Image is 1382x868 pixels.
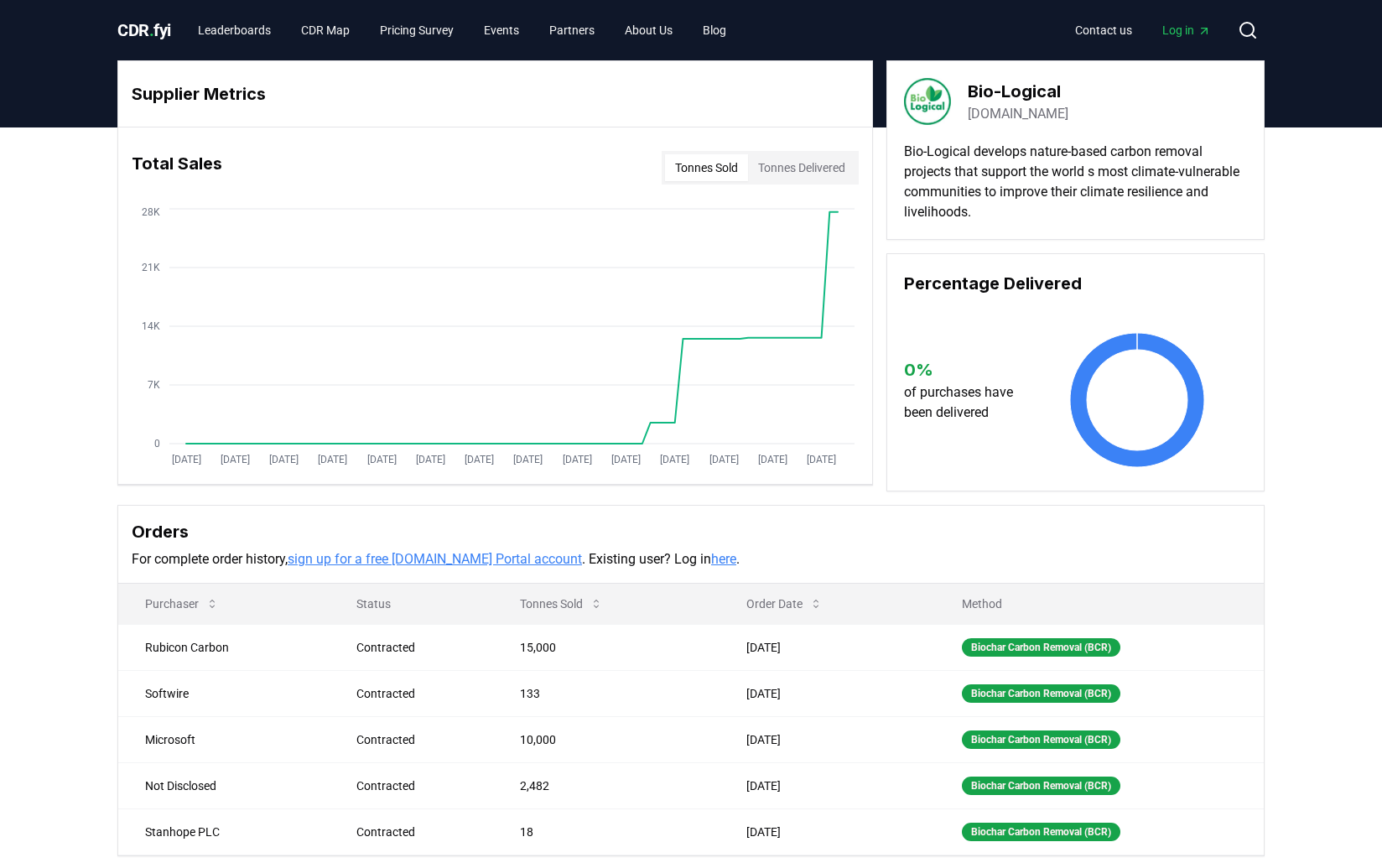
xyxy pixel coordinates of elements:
[968,79,1068,104] h3: Bio-Logical
[132,151,222,185] h3: Total Sales
[962,730,1120,749] div: Biochar Carbon Removal (BCR)
[269,454,299,465] tspan: [DATE]
[416,454,445,465] tspan: [DATE]
[536,15,608,45] a: Partners
[720,670,935,716] td: [DATE]
[149,20,154,40] span: .
[904,78,951,125] img: Bio-Logical-logo
[142,206,160,218] tspan: 28K
[142,320,160,332] tspan: 14K
[154,438,160,450] tspan: 0
[1062,15,1146,45] a: Contact us
[720,624,935,670] td: [DATE]
[288,15,363,45] a: CDR Map
[366,15,467,45] a: Pricing Survey
[493,716,720,762] td: 10,000
[507,587,616,621] button: Tonnes Sold
[318,454,347,465] tspan: [DATE]
[132,81,859,107] h3: Supplier Metrics
[962,638,1120,657] div: Biochar Carbon Removal (BCR)
[513,454,543,465] tspan: [DATE]
[117,18,171,42] a: CDR.fyi
[758,454,787,465] tspan: [DATE]
[720,716,935,762] td: [DATE]
[118,670,330,716] td: Softwire
[493,670,720,716] td: 133
[807,454,836,465] tspan: [DATE]
[465,454,494,465] tspan: [DATE]
[962,777,1120,795] div: Biochar Carbon Removal (BCR)
[665,154,748,181] button: Tonnes Sold
[118,808,330,855] td: Stanhope PLC
[356,824,480,840] div: Contracted
[962,684,1120,703] div: Biochar Carbon Removal (BCR)
[470,15,533,45] a: Events
[132,549,1250,569] p: For complete order history, . Existing user? Log in .
[118,762,330,808] td: Not Disclosed
[689,15,740,45] a: Blog
[132,587,232,621] button: Purchaser
[904,271,1247,296] h3: Percentage Delivered
[132,519,1250,544] h3: Orders
[720,762,935,808] td: [DATE]
[611,15,686,45] a: About Us
[968,104,1068,124] a: [DOMAIN_NAME]
[356,639,480,656] div: Contracted
[288,551,582,567] a: sign up for a free [DOMAIN_NAME] Portal account
[611,454,641,465] tspan: [DATE]
[184,15,740,45] nav: Main
[356,685,480,702] div: Contracted
[221,454,250,465] tspan: [DATE]
[356,731,480,748] div: Contracted
[343,595,480,612] p: Status
[148,379,160,391] tspan: 7K
[563,454,592,465] tspan: [DATE]
[1149,15,1224,45] a: Log in
[1162,22,1211,39] span: Log in
[904,357,1029,382] h3: 0 %
[184,15,284,45] a: Leaderboards
[711,551,736,567] a: here
[493,624,720,670] td: 15,000
[748,154,855,181] button: Tonnes Delivered
[962,823,1120,841] div: Biochar Carbon Removal (BCR)
[367,454,397,465] tspan: [DATE]
[720,808,935,855] td: [DATE]
[1062,15,1224,45] nav: Main
[904,382,1029,423] p: of purchases have been delivered
[660,454,689,465] tspan: [DATE]
[904,142,1247,222] p: Bio-Logical develops nature-based carbon removal projects that support the world s most climate-v...
[733,587,836,621] button: Order Date
[356,777,480,794] div: Contracted
[709,454,739,465] tspan: [DATE]
[172,454,201,465] tspan: [DATE]
[493,762,720,808] td: 2,482
[118,624,330,670] td: Rubicon Carbon
[948,595,1250,612] p: Method
[142,262,160,273] tspan: 21K
[118,716,330,762] td: Microsoft
[493,808,720,855] td: 18
[117,20,171,40] span: CDR fyi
